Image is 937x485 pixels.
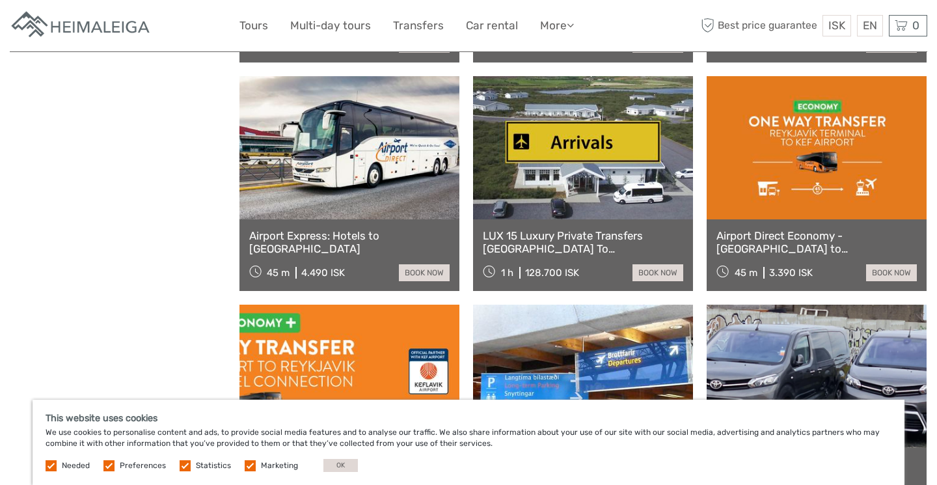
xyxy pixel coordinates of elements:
span: Best price guarantee [698,15,820,36]
a: Airport Express: Hotels to [GEOGRAPHIC_DATA] [249,229,450,256]
img: Apartments in Reykjavik [10,10,153,42]
a: book now [399,264,450,281]
label: Marketing [261,460,298,471]
div: EN [857,15,883,36]
a: Tours [239,16,268,35]
label: Preferences [120,460,166,471]
label: Statistics [196,460,231,471]
span: ISK [828,19,845,32]
a: book now [866,264,917,281]
div: We use cookies to personalise content and ads, to provide social media features and to analyse ou... [33,400,904,485]
a: More [540,16,574,35]
a: Airport Direct Economy - [GEOGRAPHIC_DATA] to [GEOGRAPHIC_DATA] [716,229,917,256]
button: OK [323,459,358,472]
a: book now [632,264,683,281]
h5: This website uses cookies [46,413,891,424]
a: Car rental [466,16,518,35]
span: 45 m [735,267,757,279]
a: Transfers [393,16,444,35]
div: 3.390 ISK [769,267,813,279]
span: 1 h [501,267,513,279]
div: 128.700 ISK [525,267,579,279]
a: LUX 15 Luxury Private Transfers [GEOGRAPHIC_DATA] To [GEOGRAPHIC_DATA] [483,229,683,256]
label: Needed [62,460,90,471]
div: 4.490 ISK [301,267,345,279]
span: 0 [910,19,921,32]
a: Multi-day tours [290,16,371,35]
span: 45 m [267,267,290,279]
